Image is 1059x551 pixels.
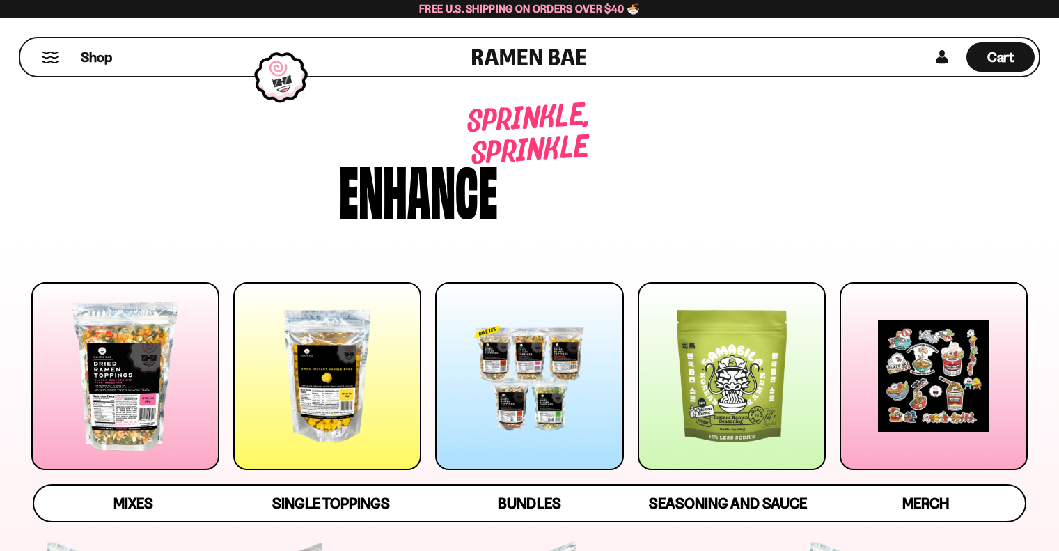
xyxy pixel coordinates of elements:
[498,495,560,512] span: Bundles
[987,49,1014,65] span: Cart
[81,42,112,72] a: Shop
[113,495,153,512] span: Mixes
[339,155,498,222] div: Enhance
[430,486,629,521] a: Bundles
[232,486,430,521] a: Single Toppings
[41,52,60,63] button: Mobile Menu Trigger
[272,495,390,512] span: Single Toppings
[629,486,827,521] a: Seasoning and Sauce
[827,486,1026,521] a: Merch
[966,38,1035,76] div: Cart
[902,495,949,512] span: Merch
[649,495,807,512] span: Seasoning and Sauce
[81,48,112,67] span: Shop
[419,2,640,15] span: Free U.S. Shipping on Orders over $40 🍜
[34,486,233,521] a: Mixes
